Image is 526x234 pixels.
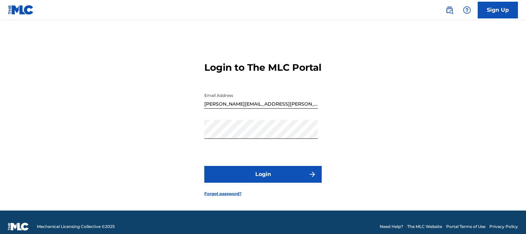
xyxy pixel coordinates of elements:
img: search [445,6,454,14]
a: Forgot password? [204,191,242,197]
a: Sign Up [478,2,518,18]
img: logo [8,223,29,231]
img: MLC Logo [8,5,34,15]
a: Portal Terms of Use [446,224,485,230]
div: Help [460,3,474,17]
span: Mechanical Licensing Collective © 2025 [37,224,115,230]
button: Login [204,166,322,183]
a: Public Search [443,3,456,17]
img: f7272a7cc735f4ea7f67.svg [308,170,316,178]
a: Privacy Policy [489,224,518,230]
img: help [463,6,471,14]
h3: Login to The MLC Portal [204,62,321,73]
a: The MLC Website [407,224,442,230]
a: Need Help? [380,224,403,230]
